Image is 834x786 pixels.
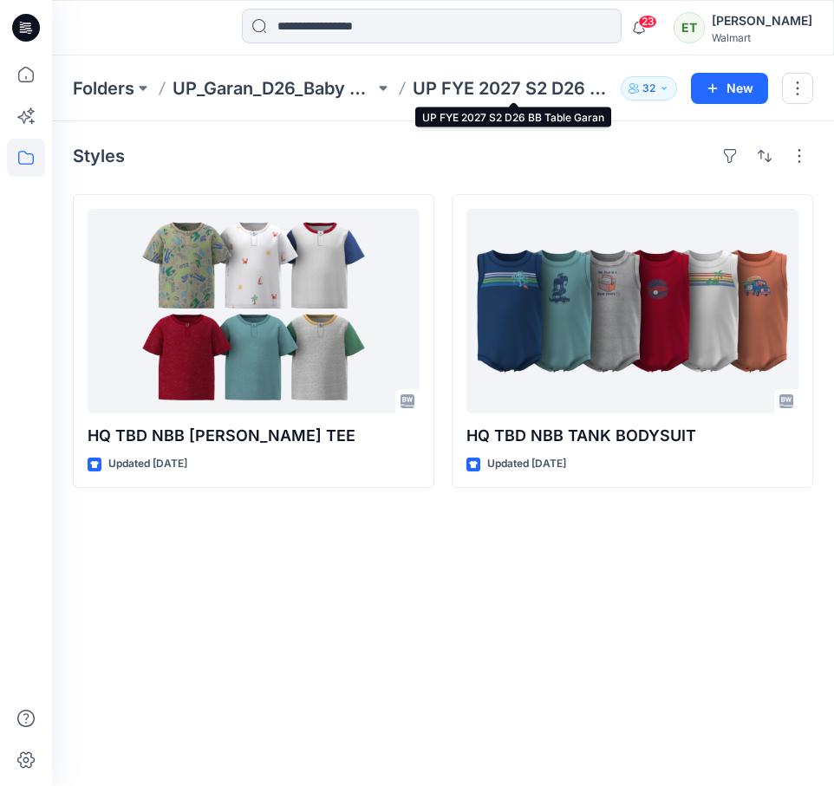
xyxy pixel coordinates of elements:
[173,76,375,101] a: UP_Garan_D26_Baby Boy_Wonder Nation
[691,73,768,104] button: New
[88,209,420,413] a: HQ TBD NBB HENLY TEE
[466,424,798,448] p: HQ TBD NBB TANK BODYSUIT
[642,79,655,98] p: 32
[88,424,420,448] p: HQ TBD NBB [PERSON_NAME] TEE
[712,31,812,44] div: Walmart
[621,76,677,101] button: 32
[487,455,566,473] p: Updated [DATE]
[674,12,705,43] div: ET
[466,209,798,413] a: HQ TBD NBB TANK BODYSUIT
[73,146,125,166] h4: Styles
[638,15,657,29] span: 23
[413,76,615,101] p: UP FYE 2027 S2 D26 BB Table Garan
[712,10,812,31] div: [PERSON_NAME]
[108,455,187,473] p: Updated [DATE]
[73,76,134,101] a: Folders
